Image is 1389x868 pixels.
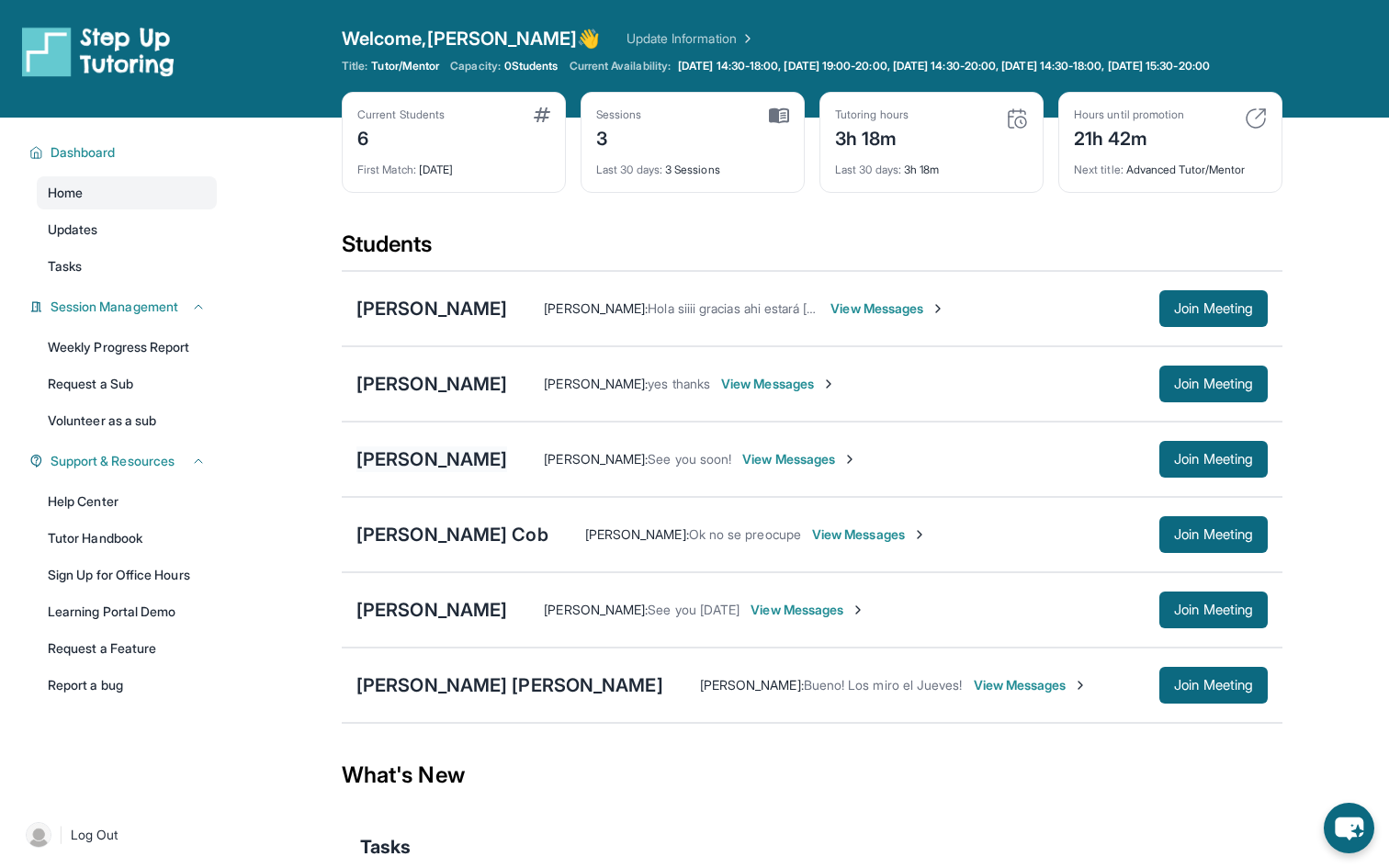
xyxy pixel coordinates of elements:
span: [PERSON_NAME] : [544,451,648,467]
img: logo [22,26,175,77]
span: Session Management [51,298,178,316]
a: Updates [37,213,217,246]
span: 0 Students [504,59,559,73]
span: Join Meeting [1174,378,1253,389]
div: Advanced Tutor/Mentor [1074,152,1267,177]
span: First Match : [357,163,416,176]
button: Join Meeting [1159,516,1268,553]
button: Session Management [43,298,206,316]
button: Support & Resources [43,452,206,470]
a: Request a Feature [37,632,217,665]
span: Hola siiii gracias ahi estará [PERSON_NAME] [648,300,904,316]
a: Sign Up for Office Hours [37,558,217,592]
div: [PERSON_NAME] [356,597,507,623]
img: user-img [26,822,51,848]
div: 21h 42m [1074,122,1184,152]
span: See you [DATE] [648,602,740,617]
div: 6 [357,122,445,152]
span: Last 30 days : [835,163,901,176]
span: [DATE] 14:30-18:00, [DATE] 19:00-20:00, [DATE] 14:30-20:00, [DATE] 14:30-18:00, [DATE] 15:30-20:00 [678,59,1210,73]
span: [PERSON_NAME] : [700,677,804,693]
span: Bueno! Los miro el Jueves! [804,677,963,693]
span: Dashboard [51,143,116,162]
div: [DATE] [357,152,550,177]
button: chat-button [1324,803,1374,853]
span: View Messages [812,525,927,544]
div: [PERSON_NAME] Cob [356,522,548,547]
span: Title: [342,59,367,73]
div: [PERSON_NAME] [356,446,507,472]
span: View Messages [742,450,857,468]
span: See you soon! [648,451,731,467]
div: [PERSON_NAME] [356,296,507,321]
div: Tutoring hours [835,107,909,122]
div: 3 Sessions [596,152,789,177]
img: card [1006,107,1028,130]
div: Current Students [357,107,445,122]
div: 3h 18m [835,122,909,152]
div: 3h 18m [835,152,1028,177]
img: card [1245,107,1267,130]
span: Ok no se preocupe [689,526,801,542]
span: Tasks [48,257,82,276]
span: Current Availability: [570,59,671,73]
span: [PERSON_NAME] : [544,376,648,391]
span: [PERSON_NAME] : [544,300,648,316]
a: Home [37,176,217,209]
a: Update Information [627,29,755,48]
div: What's New [342,735,1282,816]
div: 3 [596,122,642,152]
div: Sessions [596,107,642,122]
img: card [534,107,550,122]
button: Join Meeting [1159,290,1268,327]
span: Join Meeting [1174,454,1253,465]
img: card [769,107,789,124]
span: Support & Resources [51,452,175,470]
span: Last 30 days : [596,163,662,176]
img: Chevron Right [737,29,755,48]
button: Join Meeting [1159,441,1268,478]
a: Learning Portal Demo [37,595,217,628]
a: Request a Sub [37,367,217,400]
a: Weekly Progress Report [37,331,217,364]
button: Join Meeting [1159,592,1268,628]
span: Capacity: [450,59,501,73]
span: View Messages [751,601,865,619]
img: Chevron-Right [851,603,865,617]
img: Chevron-Right [1073,678,1088,693]
a: Tutor Handbook [37,522,217,555]
a: Help Center [37,485,217,518]
a: Tasks [37,250,217,283]
a: [DATE] 14:30-18:00, [DATE] 19:00-20:00, [DATE] 14:30-20:00, [DATE] 14:30-18:00, [DATE] 15:30-20:00 [674,59,1214,73]
span: | [59,824,63,846]
button: Join Meeting [1159,366,1268,402]
span: View Messages [830,299,945,318]
span: Join Meeting [1174,529,1253,540]
span: Home [48,184,83,202]
span: Updates [48,220,98,239]
span: Join Meeting [1174,604,1253,615]
a: Volunteer as a sub [37,404,217,437]
span: Join Meeting [1174,303,1253,314]
img: Chevron-Right [842,452,857,467]
div: Hours until promotion [1074,107,1184,122]
img: Chevron-Right [931,301,945,316]
span: Welcome, [PERSON_NAME] 👋 [342,26,601,51]
img: Chevron-Right [912,527,927,542]
div: Students [342,230,1282,270]
span: Next title : [1074,163,1124,176]
div: [PERSON_NAME] [356,371,507,397]
span: [PERSON_NAME] : [544,602,648,617]
span: Join Meeting [1174,680,1253,691]
span: View Messages [721,375,836,393]
span: View Messages [974,676,1089,694]
a: |Log Out [18,815,217,855]
div: [PERSON_NAME] [PERSON_NAME] [356,672,663,698]
span: Tasks [360,834,411,860]
button: Dashboard [43,143,206,162]
span: Log Out [71,826,119,844]
span: Tutor/Mentor [371,59,439,73]
img: Chevron-Right [821,377,836,391]
span: yes thanks [648,376,710,391]
a: Report a bug [37,669,217,702]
